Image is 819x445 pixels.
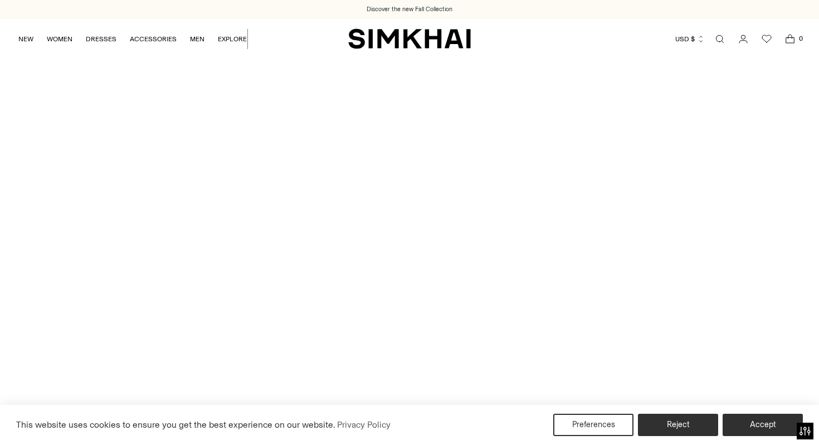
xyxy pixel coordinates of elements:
button: Preferences [553,414,633,436]
a: MEN [190,27,204,51]
button: Reject [638,414,718,436]
a: Open search modal [709,28,731,50]
a: Privacy Policy (opens in a new tab) [335,417,392,433]
button: Accept [723,414,803,436]
a: Go to the account page [732,28,754,50]
a: DRESSES [86,27,116,51]
a: Open cart modal [779,28,801,50]
a: EXPLORE [218,27,247,51]
span: This website uses cookies to ensure you get the best experience on our website. [16,419,335,430]
span: 0 [796,33,806,43]
button: USD $ [675,27,705,51]
a: WOMEN [47,27,72,51]
a: SIMKHAI [348,28,471,50]
a: Wishlist [755,28,778,50]
a: ACCESSORIES [130,27,177,51]
a: NEW [18,27,33,51]
a: Discover the new Fall Collection [367,5,452,14]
